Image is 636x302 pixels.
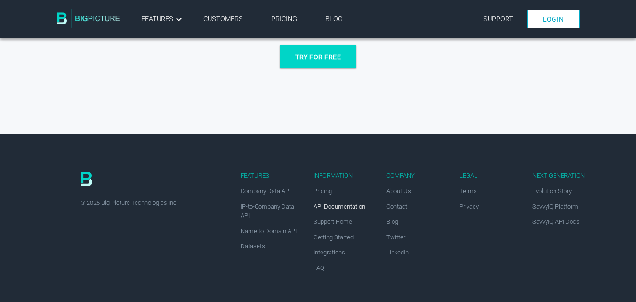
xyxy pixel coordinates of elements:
a: Blog [325,15,343,23]
a: Try for free [280,45,356,68]
a: Support [483,15,513,23]
a: Customers [203,15,243,23]
img: BigPicture.io [57,9,120,28]
a: Login [527,10,580,28]
a: Features [141,14,185,25]
a: Pricing [271,15,297,23]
